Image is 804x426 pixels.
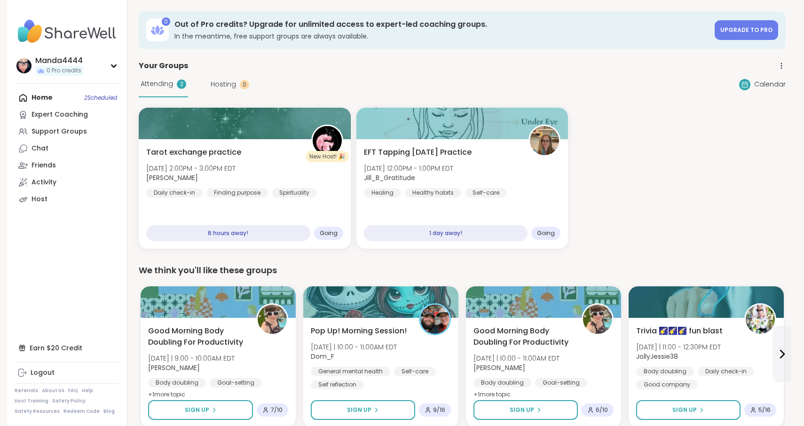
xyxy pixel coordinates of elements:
span: [DATE] | 10:00 - 11:00AM EDT [311,342,397,352]
h3: Out of Pro credits? Upgrade for unlimited access to expert-led coaching groups. [174,19,709,30]
span: Trivia 🌠🌠🌠 fun blast [636,325,723,337]
span: [DATE] | 11:00 - 12:30PM EDT [636,342,721,352]
div: Healthy habits [405,188,461,197]
img: Dom_F [420,305,449,334]
div: Self reflection [311,380,364,389]
span: Going [537,229,555,237]
a: Support Groups [15,123,119,140]
span: EFT Tapping [DATE] Practice [364,147,472,158]
div: Activity [32,178,56,187]
b: [PERSON_NAME] [146,173,198,182]
span: [DATE] 12:00PM - 1:00PM EDT [364,164,453,173]
div: Host [32,195,47,204]
span: Your Groups [139,60,188,71]
div: Self-care [394,367,436,376]
a: Redeem Code [63,408,100,415]
div: Good company [636,380,698,389]
span: 9 / 16 [433,406,445,414]
a: Safety Policy [52,398,86,404]
div: 0 [240,80,249,89]
div: Finding purpose [206,188,268,197]
span: 7 / 10 [271,406,283,414]
div: Manda4444 [35,55,83,66]
span: 0 Pro credits [47,67,81,75]
button: Sign Up [636,400,741,420]
span: 6 / 10 [596,406,608,414]
div: Self-care [465,188,507,197]
img: JollyJessie38 [746,305,775,334]
a: About Us [42,387,64,394]
div: 1 day away! [364,225,528,241]
a: Safety Resources [15,408,60,415]
div: 6 hours away! [146,225,310,241]
div: Daily check-in [698,367,754,376]
a: Blog [103,408,115,415]
span: Hosting [211,79,236,89]
a: Chat [15,140,119,157]
a: FAQ [68,387,78,394]
div: Body doubling [636,367,694,376]
span: Pop Up! Morning Session! [311,325,407,337]
img: Jill_B_Gratitude [530,126,559,155]
a: Host Training [15,398,48,404]
div: 0 [162,17,170,26]
b: [PERSON_NAME] [148,363,200,372]
div: Expert Coaching [32,110,88,119]
div: 2 [177,79,186,89]
div: Friends [32,161,56,170]
b: Dom_F [311,352,334,361]
div: We think you'll like these groups [139,264,786,277]
div: General mental health [311,367,390,376]
h3: In the meantime, free support groups are always available. [174,32,709,41]
b: [PERSON_NAME] [473,363,525,372]
div: Chat [32,144,48,153]
a: Friends [15,157,119,174]
div: Spirituality [272,188,317,197]
span: [DATE] | 9:00 - 10:00AM EDT [148,354,235,363]
a: Upgrade to Pro [715,20,778,40]
div: Body doubling [473,378,531,387]
a: Expert Coaching [15,106,119,123]
a: Help [82,387,93,394]
b: JollyJessie38 [636,352,678,361]
div: Daily check-in [146,188,203,197]
div: Healing [364,188,401,197]
button: Sign Up [311,400,415,420]
span: Good Morning Body Doubling For Productivity [148,325,246,348]
div: Logout [31,368,55,378]
div: New Host! 🎉 [306,151,349,162]
span: 5 / 16 [758,406,771,414]
span: Calendar [754,79,786,89]
a: Activity [15,174,119,191]
div: Body doubling [148,378,206,387]
div: Goal-setting [210,378,262,387]
img: Emma_y [313,126,342,155]
img: Manda4444 [16,58,32,73]
b: Jill_B_Gratitude [364,173,415,182]
button: Sign Up [473,400,578,420]
img: Adrienne_QueenOfTheDawn [258,305,287,334]
img: ShareWell Nav Logo [15,15,119,48]
button: Sign Up [148,400,253,420]
span: Upgrade to Pro [720,26,772,34]
span: Sign Up [185,406,209,414]
a: Referrals [15,387,38,394]
span: Good Morning Body Doubling For Productivity [473,325,571,348]
span: Going [320,229,338,237]
div: Earn $20 Credit [15,339,119,356]
span: [DATE] 2:00PM - 3:00PM EDT [146,164,236,173]
a: Host [15,191,119,208]
span: Sign Up [672,406,697,414]
div: Goal-setting [535,378,587,387]
span: Sign Up [510,406,534,414]
span: Sign Up [347,406,371,414]
div: Support Groups [32,127,87,136]
img: Adrienne_QueenOfTheDawn [583,305,612,334]
span: [DATE] | 10:00 - 11:00AM EDT [473,354,560,363]
a: Logout [15,364,119,381]
span: Attending [141,79,173,89]
span: Tarot exchange practice [146,147,241,158]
